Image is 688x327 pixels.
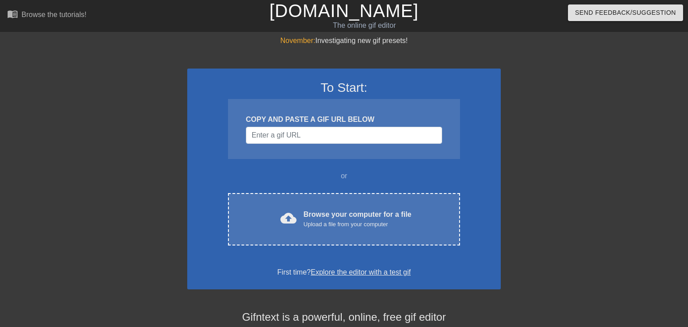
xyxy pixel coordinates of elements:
[311,268,411,276] a: Explore the editor with a test gif
[7,9,86,22] a: Browse the tutorials!
[199,80,489,95] h3: To Start:
[304,209,412,229] div: Browse your computer for a file
[187,311,501,324] h4: Gifntext is a powerful, online, free gif editor
[269,1,418,21] a: [DOMAIN_NAME]
[234,20,495,31] div: The online gif editor
[280,210,297,226] span: cloud_upload
[280,37,315,44] span: November:
[568,4,683,21] button: Send Feedback/Suggestion
[304,220,412,229] div: Upload a file from your computer
[246,114,442,125] div: COPY AND PASTE A GIF URL BELOW
[7,9,18,19] span: menu_book
[575,7,676,18] span: Send Feedback/Suggestion
[187,35,501,46] div: Investigating new gif presets!
[21,11,86,18] div: Browse the tutorials!
[199,267,489,278] div: First time?
[211,171,477,181] div: or
[246,127,442,144] input: Username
